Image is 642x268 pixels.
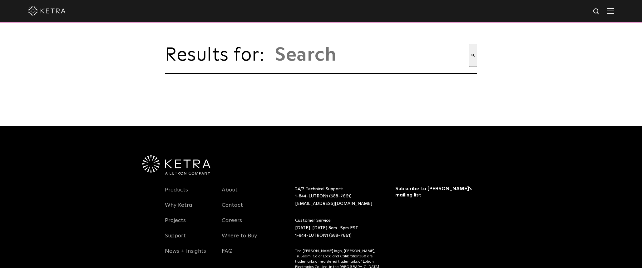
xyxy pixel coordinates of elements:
[165,248,206,262] a: News + Insights
[295,201,372,206] a: [EMAIL_ADDRESS][DOMAIN_NAME]
[395,186,476,199] h3: Subscribe to [PERSON_NAME]’s mailing list
[222,186,269,262] div: Navigation Menu
[165,186,188,201] a: Products
[295,233,352,238] a: 1-844-LUTRON1 (588-7661)
[222,186,238,201] a: About
[165,202,192,216] a: Why Ketra
[295,217,380,239] p: Customer Service: [DATE]-[DATE] 8am- 5pm EST
[469,44,477,67] button: Search
[274,44,469,67] input: This is a search field with an auto-suggest feature attached.
[222,217,242,231] a: Careers
[222,232,257,247] a: Where to Buy
[165,186,212,262] div: Navigation Menu
[222,202,243,216] a: Contact
[165,46,271,65] span: Results for:
[165,217,186,231] a: Projects
[222,248,233,262] a: FAQ
[28,6,66,16] img: ketra-logo-2019-white
[295,194,352,198] a: 1-844-LUTRON1 (588-7661)
[142,155,210,175] img: Ketra-aLutronCo_White_RGB
[295,186,380,208] p: 24/7 Technical Support:
[593,8,600,16] img: search icon
[607,8,614,14] img: Hamburger%20Nav.svg
[165,232,186,247] a: Support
